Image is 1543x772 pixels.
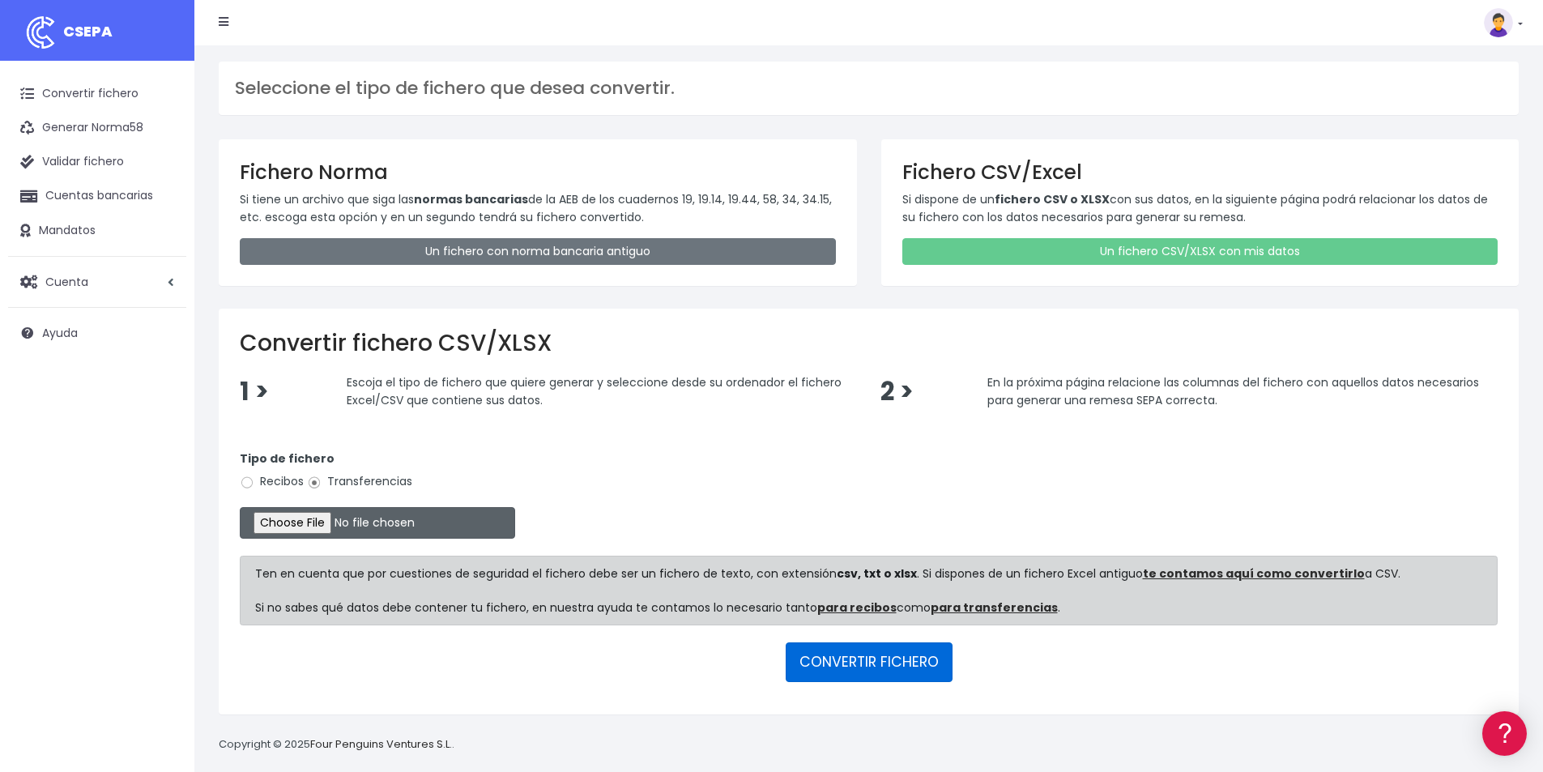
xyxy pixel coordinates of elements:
a: para transferencias [931,599,1058,616]
a: Información general [16,138,308,163]
div: Facturación [16,322,308,337]
a: API [16,414,308,439]
a: Formatos [16,205,308,230]
p: Copyright © 2025 . [219,736,454,753]
a: Cuentas bancarias [8,179,186,213]
div: Programadores [16,389,308,404]
span: Ayuda [42,325,78,341]
a: Four Penguins Ventures S.L. [310,736,452,752]
a: Mandatos [8,214,186,248]
img: profile [1484,8,1513,37]
span: Escoja el tipo de fichero que quiere generar y seleccione desde su ordenador el fichero Excel/CSV... [347,374,842,408]
h3: Fichero Norma [240,160,836,184]
strong: normas bancarias [414,191,528,207]
span: 2 > [880,374,914,409]
a: Videotutoriales [16,255,308,280]
a: Convertir fichero [8,77,186,111]
a: para recibos [817,599,897,616]
span: Cuenta [45,273,88,289]
a: Cuenta [8,265,186,299]
p: Si tiene un archivo que siga las de la AEB de los cuadernos 19, 19.14, 19.44, 58, 34, 34.15, etc.... [240,190,836,227]
a: Ayuda [8,316,186,350]
div: Convertir ficheros [16,179,308,194]
strong: fichero CSV o XLSX [995,191,1110,207]
label: Transferencias [307,473,412,490]
a: Generar Norma58 [8,111,186,145]
button: CONVERTIR FICHERO [786,642,953,681]
a: Un fichero CSV/XLSX con mis datos [902,238,1498,265]
div: Información general [16,113,308,128]
h3: Fichero CSV/Excel [902,160,1498,184]
a: te contamos aquí como convertirlo [1143,565,1365,582]
a: General [16,348,308,373]
a: Perfiles de empresas [16,280,308,305]
h2: Convertir fichero CSV/XLSX [240,330,1498,357]
a: Un fichero con norma bancaria antiguo [240,238,836,265]
span: CSEPA [63,21,113,41]
label: Recibos [240,473,304,490]
strong: Tipo de fichero [240,450,335,467]
a: Problemas habituales [16,230,308,255]
h3: Seleccione el tipo de fichero que desea convertir. [235,78,1503,99]
a: Validar fichero [8,145,186,179]
img: logo [20,12,61,53]
strong: csv, txt o xlsx [837,565,917,582]
span: 1 > [240,374,269,409]
p: Si dispone de un con sus datos, en la siguiente página podrá relacionar los datos de su fichero c... [902,190,1498,227]
a: POWERED BY ENCHANT [223,467,312,482]
span: En la próxima página relacione las columnas del fichero con aquellos datos necesarios para genera... [987,374,1479,408]
div: Ten en cuenta que por cuestiones de seguridad el fichero debe ser un fichero de texto, con extens... [240,556,1498,625]
button: Contáctanos [16,433,308,462]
